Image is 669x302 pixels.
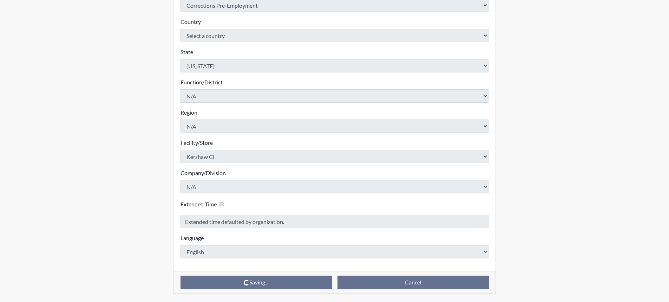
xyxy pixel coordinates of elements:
label: Function/District [181,78,223,86]
label: Extended Time [181,200,217,208]
label: Facility/Store [181,139,213,147]
button: Saving... [181,276,332,289]
label: State [181,48,193,56]
button: Cancel [337,276,489,289]
input: Reason for Extension [181,215,489,228]
div: Checking this box will provide the interviewee with an accomodation of extra time to answer each ... [181,199,227,209]
label: Region [181,108,197,117]
label: Company/Division [181,169,226,177]
label: Language [181,234,204,242]
label: Country [181,18,201,26]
